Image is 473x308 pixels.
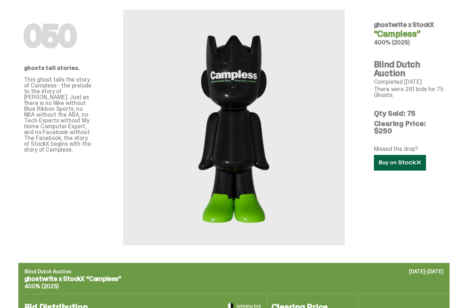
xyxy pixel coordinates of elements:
[24,22,94,51] h1: 050
[374,86,444,98] p: There were 261 bids for 75 Ghosts.
[24,77,94,153] p: This ghost tells the story of Campless - the prelude to the story of [PERSON_NAME]. Just as there...
[374,30,444,38] h4: “Campless”
[374,39,410,46] span: 400% (2025)
[374,79,444,85] p: Completed [DATE]
[24,269,443,274] p: Blind Dutch Auction
[374,20,434,29] span: ghostwrite x StockX
[374,60,444,78] h4: Blind Dutch Auction
[374,120,444,134] p: Clearing Price: $250
[24,276,443,282] p: ghostwrite x StockX “Campless”
[24,65,94,71] p: ghosts tell stories.
[409,269,443,274] p: [DATE]-[DATE]
[374,110,444,117] p: Qty Sold: 75
[191,27,277,228] img: StockX&ldquo;Campless&rdquo;
[24,282,59,290] span: 400% (2025)
[374,146,444,152] p: Missed the drop?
